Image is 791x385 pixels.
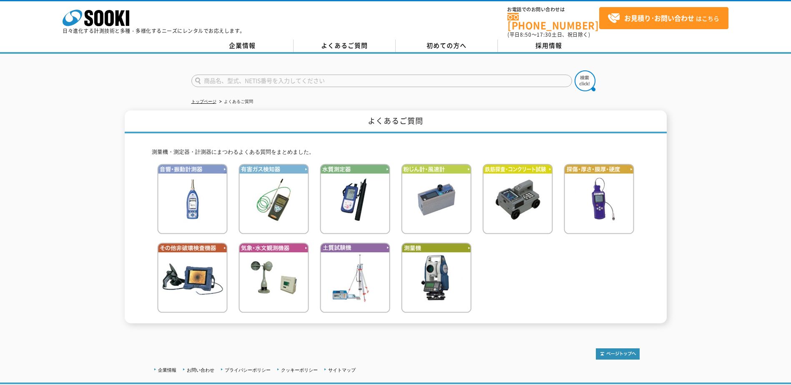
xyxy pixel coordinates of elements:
[427,41,467,50] span: 初めての方へ
[158,367,176,372] a: 企業情報
[328,367,356,372] a: サイトマップ
[624,13,694,23] strong: お見積り･お問い合わせ
[507,31,590,38] span: (平日 ～ 土日、祝日除く)
[187,367,214,372] a: お問い合わせ
[320,164,390,234] img: 水質測定器
[401,242,472,313] img: 測量機
[125,110,667,133] h1: よくあるご質問
[239,164,309,234] img: 有害ガス検知器
[507,7,599,12] span: お電話でのお問い合わせは
[498,40,600,52] a: 採用情報
[320,242,390,313] img: 土質試験機
[63,28,245,33] p: 日々進化する計測技術と多種・多様化するニーズにレンタルでお応えします。
[599,7,728,29] a: お見積り･お問い合わせはこちら
[396,40,498,52] a: 初めての方へ
[191,40,294,52] a: 企業情報
[225,367,271,372] a: プライバシーポリシー
[157,164,228,234] img: 音響・振動計測器
[507,13,599,30] a: [PHONE_NUMBER]
[564,164,634,234] img: 探傷・厚さ・膜厚・硬度
[401,164,472,234] img: 粉じん計・風速計
[537,31,552,38] span: 17:30
[294,40,396,52] a: よくあるご質問
[575,70,595,91] img: btn_search.png
[157,242,228,313] img: その他非破壊検査機器
[218,97,253,106] li: よくあるご質問
[191,75,572,87] input: 商品名、型式、NETIS番号を入力してください
[281,367,318,372] a: クッキーポリシー
[596,348,640,360] img: トップページへ
[152,148,640,157] p: 測量機・測定器・計測器にまつわるよくある質問をまとめました。
[520,31,532,38] span: 8:50
[191,99,216,104] a: トップページ
[482,164,553,234] img: 鉄筋検査・コンクリート試験
[239,242,309,313] img: 気象・水文観測機器
[608,12,719,25] span: はこちら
